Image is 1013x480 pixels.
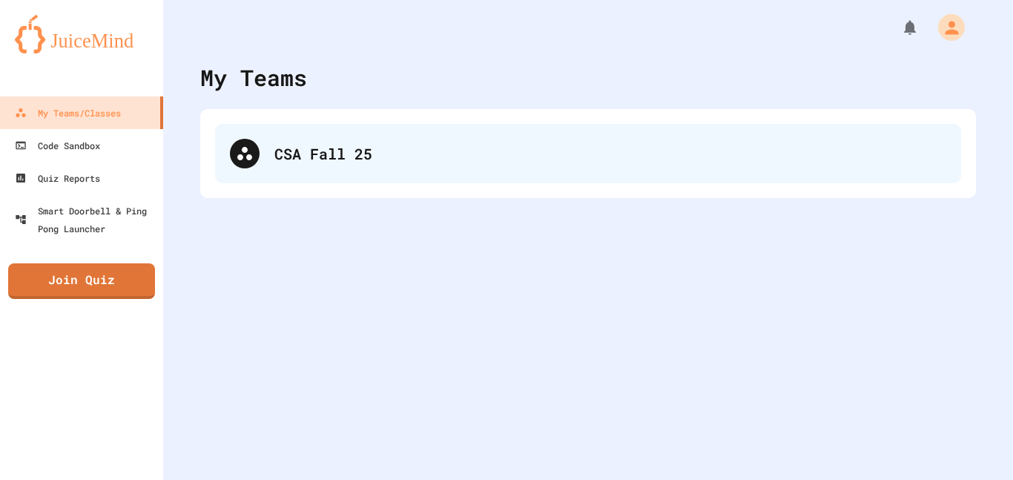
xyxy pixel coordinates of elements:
[8,263,155,299] a: Join Quiz
[274,142,946,165] div: CSA Fall 25
[15,137,100,154] div: Code Sandbox
[874,15,923,40] div: My Notifications
[15,104,121,122] div: My Teams/Classes
[15,202,157,237] div: Smart Doorbell & Ping Pong Launcher
[200,61,307,94] div: My Teams
[15,15,148,53] img: logo-orange.svg
[15,169,100,187] div: Quiz Reports
[215,124,961,183] div: CSA Fall 25
[923,10,969,45] div: My Account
